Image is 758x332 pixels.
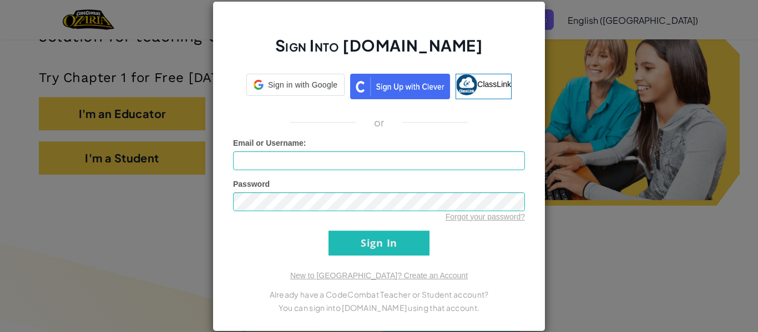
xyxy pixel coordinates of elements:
[233,301,525,314] p: You can sign into [DOMAIN_NAME] using that account.
[246,74,345,96] div: Sign in with Google
[233,137,306,149] label: :
[233,139,304,147] span: Email or Username
[246,74,345,99] a: Sign in with Google
[233,288,525,301] p: Already have a CodeCombat Teacher or Student account?
[374,116,385,129] p: or
[456,74,477,95] img: classlink-logo-small.png
[350,74,450,99] img: clever_sso_button@2x.png
[233,35,525,67] h2: Sign Into [DOMAIN_NAME]
[446,212,525,221] a: Forgot your password?
[233,180,270,188] span: Password
[329,231,429,256] input: Sign In
[477,79,511,88] span: ClassLink
[268,79,337,90] span: Sign in with Google
[290,271,468,280] a: New to [GEOGRAPHIC_DATA]? Create an Account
